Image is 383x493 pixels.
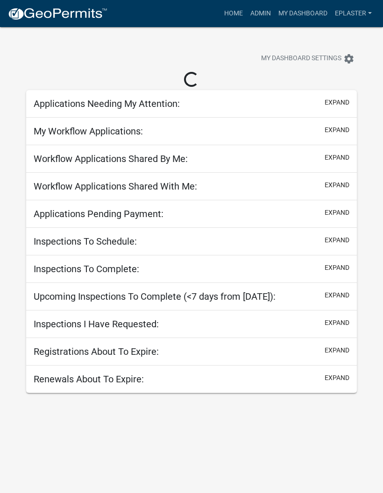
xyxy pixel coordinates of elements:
h5: Inspections I Have Requested: [34,318,159,330]
a: Admin [247,5,275,22]
h5: Renewals About To Expire: [34,373,144,385]
button: expand [325,345,349,355]
h5: Workflow Applications Shared By Me: [34,153,188,164]
i: settings [343,53,355,64]
h5: My Workflow Applications: [34,126,143,137]
h5: Applications Pending Payment: [34,208,163,219]
h5: Applications Needing My Attention: [34,98,180,109]
button: expand [325,153,349,162]
button: expand [325,98,349,107]
button: expand [325,180,349,190]
button: expand [325,235,349,245]
a: Home [220,5,247,22]
button: expand [325,290,349,300]
h5: Registrations About To Expire: [34,346,159,357]
button: expand [325,263,349,273]
h5: Inspections To Schedule: [34,236,137,247]
button: My Dashboard Settingssettings [254,49,362,68]
button: expand [325,373,349,383]
button: expand [325,208,349,218]
button: expand [325,125,349,135]
h5: Inspections To Complete: [34,263,139,275]
span: My Dashboard Settings [261,53,341,64]
a: My Dashboard [275,5,331,22]
a: eplaster [331,5,376,22]
button: expand [325,318,349,328]
h5: Upcoming Inspections To Complete (<7 days from [DATE]): [34,291,276,302]
h5: Workflow Applications Shared With Me: [34,181,197,192]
